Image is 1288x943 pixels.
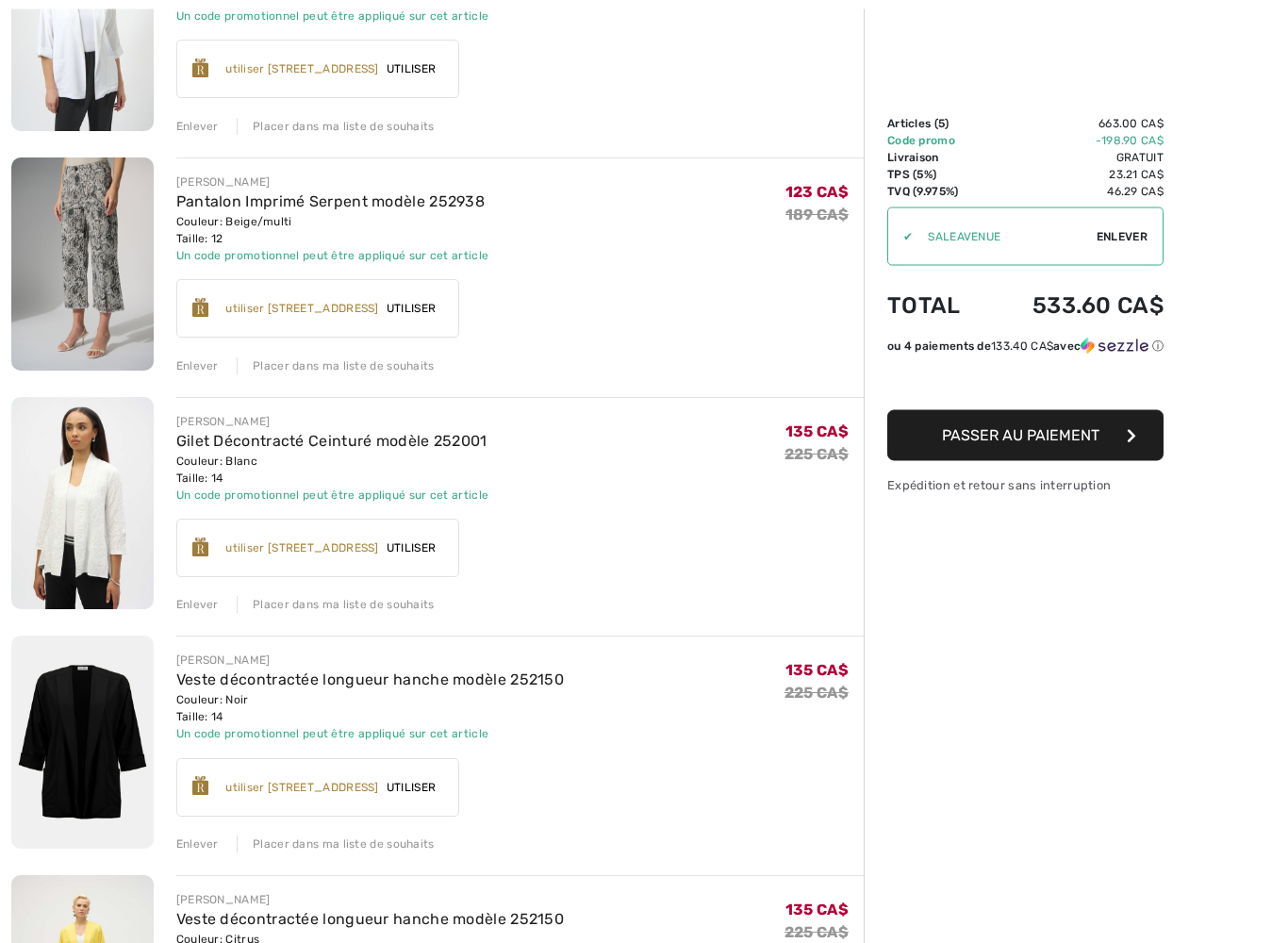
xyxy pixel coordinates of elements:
[176,671,564,689] a: Veste décontractée longueur hanche modèle 252150
[785,662,849,680] span: 135 CA$
[942,426,1099,444] span: Passer au paiement
[1097,228,1148,245] span: Enlever
[887,166,986,183] td: TPS (5%)
[887,273,986,338] td: Total
[176,726,564,743] div: Un code promotionnel peut être appliqué sur cet article
[913,208,1097,265] input: Code promo
[176,193,485,211] a: Pantalon Imprimé Serpent modèle 252938
[176,488,489,505] div: Un code promotionnel peut être appliqué sur cet article
[986,183,1164,200] td: 46.29 CA$
[784,446,849,464] s: 225 CA$
[176,433,487,451] a: Gilet Décontracté Ceinturé modèle 252001
[176,214,489,248] div: Couleur: Beige/multi Taille: 12
[192,59,209,78] img: Reward-Logo.svg
[986,166,1164,183] td: 23.21 CA$
[11,398,154,611] img: Gilet Décontracté Ceinturé modèle 252001
[986,273,1164,338] td: 533.60 CA$
[784,924,849,942] s: 225 CA$
[785,423,849,441] span: 135 CA$
[784,685,849,703] s: 225 CA$
[887,132,986,149] td: Code promo
[379,301,443,318] span: Utiliser
[176,692,564,726] div: Couleur: Noir Taille: 14
[237,358,435,375] div: Placer dans ma liste de souhaits
[192,538,209,557] img: Reward-Logo.svg
[225,301,379,318] div: utiliser [STREET_ADDRESS]
[176,174,489,191] div: [PERSON_NAME]
[938,117,945,130] span: 5
[991,339,1053,353] span: 133.40 CA$
[887,183,986,200] td: TVQ (9.975%)
[887,410,1164,461] button: Passer au paiement
[1081,338,1148,355] img: Sezzle
[237,119,435,136] div: Placer dans ma liste de souhaits
[225,540,379,557] div: utiliser [STREET_ADDRESS]
[176,597,219,614] div: Enlever
[176,414,489,431] div: [PERSON_NAME]
[887,476,1164,494] div: Expédition et retour sans interruption
[192,777,209,796] img: Reward-Logo.svg
[888,228,913,245] div: ✔
[176,248,489,265] div: Un code promotionnel peut être appliqué sur cet article
[176,358,219,375] div: Enlever
[237,836,435,853] div: Placer dans ma liste de souhaits
[379,61,443,78] span: Utiliser
[176,836,219,853] div: Enlever
[225,61,379,78] div: utiliser [STREET_ADDRESS]
[11,158,154,372] img: Pantalon Imprimé Serpent modèle 252938
[176,454,489,488] div: Couleur: Blanc Taille: 14
[887,149,986,166] td: Livraison
[176,8,564,25] div: Un code promotionnel peut être appliqué sur cet article
[887,115,986,132] td: Articles ( )
[176,892,564,909] div: [PERSON_NAME]
[986,149,1164,166] td: Gratuit
[225,780,379,797] div: utiliser [STREET_ADDRESS]
[176,911,564,929] a: Veste décontractée longueur hanche modèle 252150
[887,338,1164,355] div: ou 4 paiements de avec
[176,653,564,670] div: [PERSON_NAME]
[237,597,435,614] div: Placer dans ma liste de souhaits
[176,119,219,136] div: Enlever
[379,780,443,797] span: Utiliser
[986,132,1164,149] td: -198.90 CA$
[785,207,849,224] s: 189 CA$
[379,540,443,557] span: Utiliser
[887,361,1164,404] iframe: PayPal-paypal
[785,184,849,202] span: 123 CA$
[785,902,849,919] span: 135 CA$
[11,637,154,850] img: Veste décontractée longueur hanche modèle 252150
[986,115,1164,132] td: 663.00 CA$
[192,299,209,318] img: Reward-Logo.svg
[887,338,1164,361] div: ou 4 paiements de133.40 CA$avecSezzle Cliquez pour en savoir plus sur Sezzle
